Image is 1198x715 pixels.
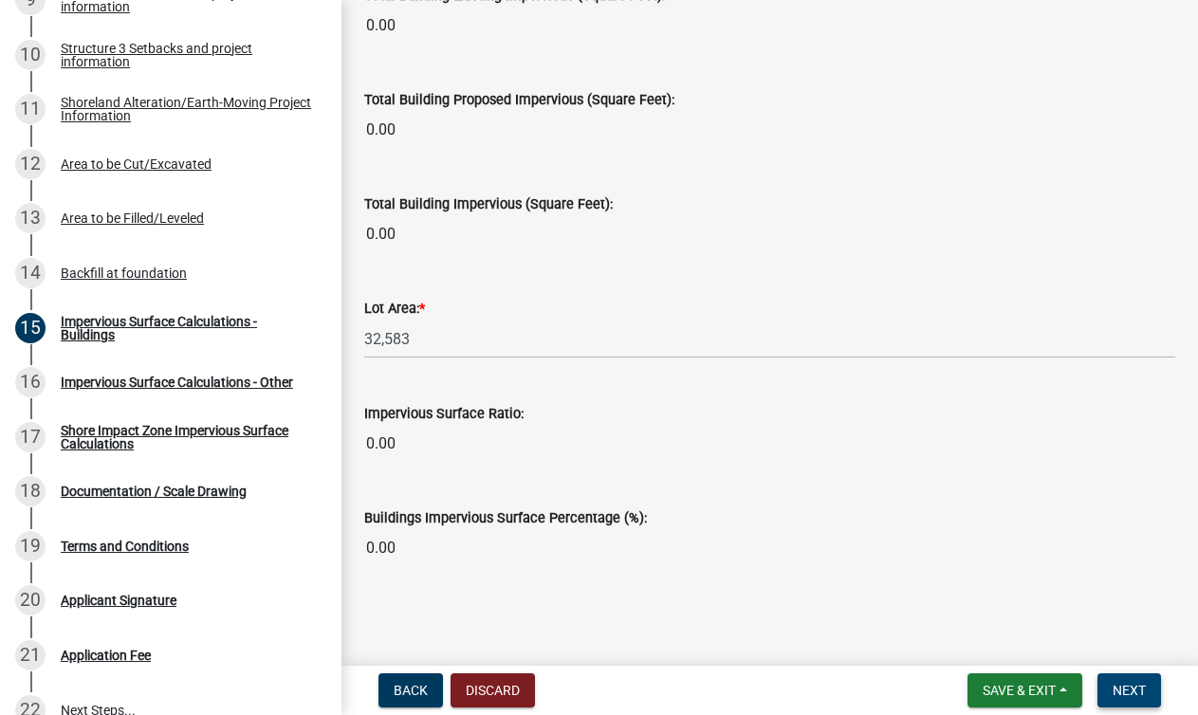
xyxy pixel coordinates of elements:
[61,485,247,498] div: Documentation / Scale Drawing
[61,424,311,450] div: Shore Impact Zone Impervious Surface Calculations
[61,540,189,553] div: Terms and Conditions
[15,640,46,670] div: 21
[61,96,311,122] div: Shoreland Alteration/Earth-Moving Project Information
[61,157,212,171] div: Area to be Cut/Excavated
[61,315,311,341] div: Impervious Surface Calculations - Buildings
[61,649,151,662] div: Application Fee
[61,211,204,225] div: Area to be Filled/Leveled
[378,673,443,707] button: Back
[15,531,46,561] div: 19
[61,594,176,607] div: Applicant Signature
[968,673,1082,707] button: Save & Exit
[61,266,187,280] div: Backfill at foundation
[1097,673,1161,707] button: Next
[15,149,46,179] div: 12
[15,422,46,452] div: 17
[15,585,46,615] div: 20
[15,94,46,124] div: 11
[15,476,46,506] div: 18
[15,367,46,397] div: 16
[364,408,524,421] label: Impervious Surface Ratio:
[61,42,311,68] div: Structure 3 Setbacks and project information
[1113,683,1146,698] span: Next
[394,683,428,698] span: Back
[451,673,535,707] button: Discard
[15,313,46,343] div: 15
[364,94,674,107] label: Total Building Proposed Impervious (Square Feet):
[983,683,1056,698] span: Save & Exit
[364,198,613,211] label: Total Building Impervious (Square Feet):
[364,302,425,316] label: Lot Area:
[364,512,647,525] label: Buildings Impervious Surface Percentage (%):
[61,376,293,389] div: Impervious Surface Calculations - Other
[15,203,46,233] div: 13
[15,258,46,288] div: 14
[15,40,46,70] div: 10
